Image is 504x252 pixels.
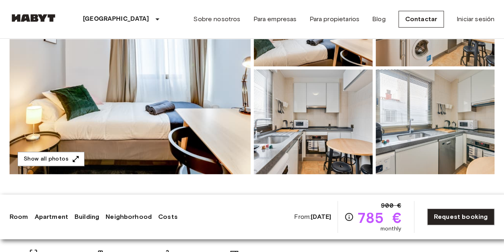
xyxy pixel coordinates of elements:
a: Request booking [427,208,494,225]
a: Iniciar sesión [457,14,494,24]
span: 785 € [357,210,401,225]
span: From: [294,212,331,221]
a: Blog [372,14,386,24]
a: Neighborhood [106,212,152,222]
a: Contactar [398,11,444,28]
img: Picture of unit ES-15-018-001-03H [254,69,373,174]
img: Habyt [10,14,57,22]
a: Para empresas [253,14,296,24]
a: Sobre nosotros [193,14,240,24]
svg: Check cost overview for full price breakdown. Please note that discounts apply to new joiners onl... [344,212,354,222]
a: Para propietarios [309,14,359,24]
a: Apartment [35,212,68,222]
p: [GEOGRAPHIC_DATA] [83,14,149,24]
span: About the room [10,193,494,205]
span: monthly [380,225,401,233]
b: [DATE] [311,213,331,220]
a: Room [10,212,28,222]
span: 900 € [381,201,401,210]
button: Show all photos [18,152,84,167]
a: Costs [158,212,178,222]
img: Picture of unit ES-15-018-001-03H [376,69,494,174]
a: Building [75,212,99,222]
